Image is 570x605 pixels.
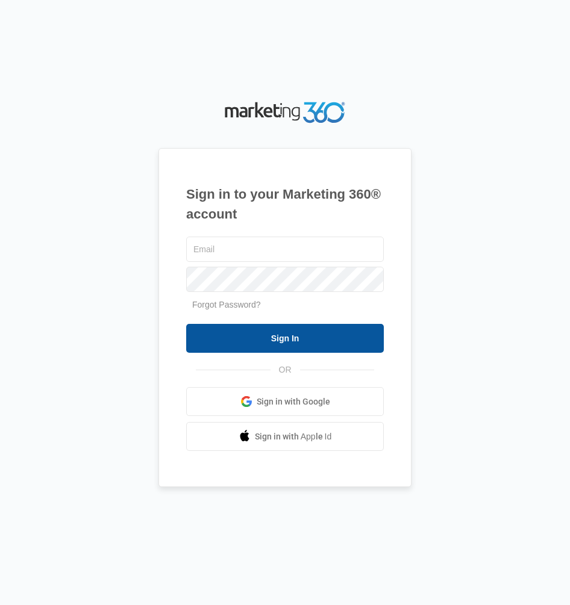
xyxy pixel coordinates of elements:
input: Sign In [186,324,384,353]
input: Email [186,237,384,262]
a: Sign in with Apple Id [186,422,384,451]
a: Sign in with Google [186,387,384,416]
span: Sign in with Apple Id [255,430,332,443]
h1: Sign in to your Marketing 360® account [186,184,384,224]
span: OR [271,364,300,376]
a: Forgot Password? [192,300,261,309]
span: Sign in with Google [257,396,330,408]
